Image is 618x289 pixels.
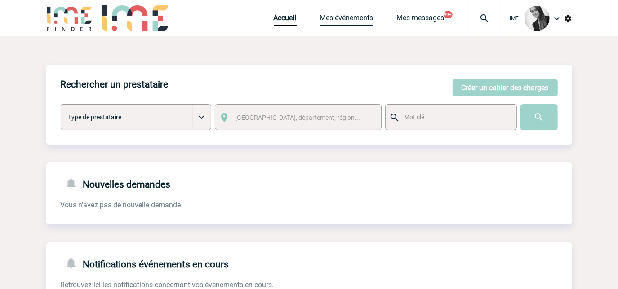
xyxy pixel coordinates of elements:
h4: Nouvelles demandes [61,177,171,190]
img: IME-Finder [46,5,93,31]
a: Accueil [274,13,297,26]
button: 99+ [444,11,453,18]
input: Mot clé [402,111,508,123]
a: Mes messages [397,13,445,26]
img: 101050-0.jpg [525,6,550,31]
a: Mes événements [320,13,373,26]
span: Vous n'avez pas de nouvelle demande [61,201,181,209]
span: Retrouvez ici les notifications concernant vos évenements en cours. [61,280,274,289]
h4: Notifications événements en cours [61,257,229,270]
img: notifications-24-px-g.png [64,177,83,190]
span: [GEOGRAPHIC_DATA], département, région... [235,114,360,121]
img: notifications-24-px-g.png [64,257,83,270]
input: Submit [520,104,558,130]
span: IME [510,15,519,22]
h4: Rechercher un prestataire [61,79,169,90]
